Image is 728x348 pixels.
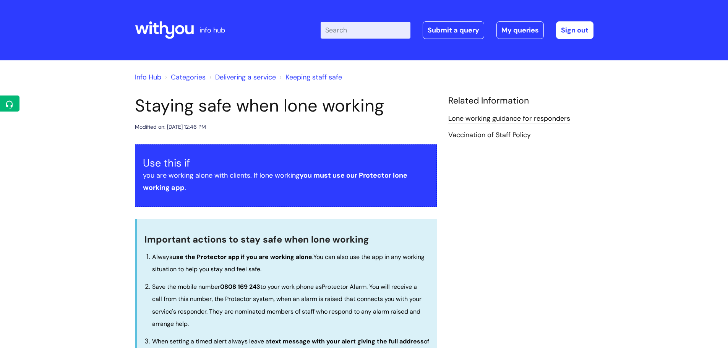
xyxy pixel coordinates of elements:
[321,22,410,39] input: Search
[321,21,593,39] div: | -
[152,337,269,345] span: When setting a timed alert always leave a
[172,253,312,261] strong: use the Protector app if you are working alone
[152,283,220,291] span: Save the mobile number
[285,73,342,82] a: Keeping staff safe
[208,71,276,83] li: Delivering a service
[556,21,593,39] a: Sign out
[163,71,206,83] li: Solution home
[135,95,437,116] h1: Staying safe when lone working
[143,169,429,194] p: you are working alone with clients. If lone working .
[215,73,276,82] a: Delivering a service
[448,114,570,124] a: Lone working guidance for responders
[448,130,531,140] a: Vaccination of Staff Policy
[152,253,425,273] span: Always You can also use the app in any working situation to help you stay and feel safe.
[448,95,593,106] h4: Related Information
[269,337,424,345] span: text message with your alert giving the full address
[199,24,225,36] p: info hub
[135,73,161,82] a: Info Hub
[143,157,429,169] h3: Use this if
[171,73,206,82] a: Categories
[260,283,322,291] span: to your work phone as
[220,283,260,291] span: 0808 169 243
[496,21,544,39] a: My queries
[152,295,422,328] span: from this number, the Protector system, when an alarm is raised that connects you with your servi...
[278,71,342,83] li: Keeping staff safe
[144,233,369,245] span: Important actions to stay safe when lone working
[172,253,313,261] span: .
[135,122,206,132] div: Modified on: [DATE] 12:46 PM
[423,21,484,39] a: Submit a query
